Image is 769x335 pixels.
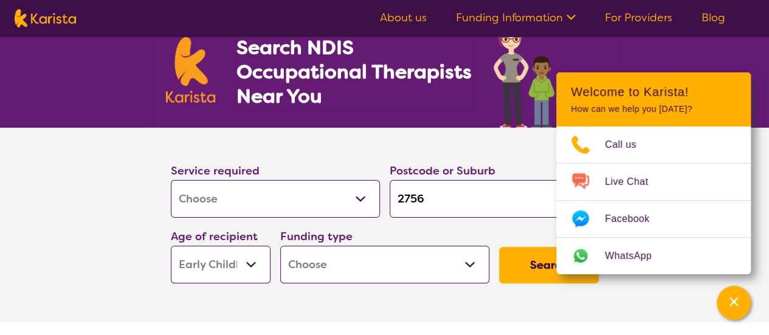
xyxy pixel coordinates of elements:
a: Web link opens in a new tab. [556,238,751,274]
div: Channel Menu [556,72,751,274]
input: Type [390,180,599,218]
a: Funding Information [456,10,576,25]
label: Age of recipient [171,229,258,244]
h1: Search NDIS Occupational Therapists Near You [236,35,472,108]
ul: Choose channel [556,126,751,274]
a: Blog [702,10,725,25]
label: Funding type [280,229,353,244]
label: Service required [171,164,260,178]
img: Karista logo [15,9,76,27]
button: Channel Menu [717,286,751,320]
label: Postcode or Suburb [390,164,495,178]
p: How can we help you [DATE]? [571,104,736,114]
a: For Providers [605,10,672,25]
span: Live Chat [605,173,663,191]
img: occupational-therapy [494,21,604,128]
h2: Welcome to Karista! [571,85,736,99]
span: Facebook [605,210,664,228]
button: Search [499,247,599,283]
img: Karista logo [166,37,216,103]
span: WhatsApp [605,247,666,265]
span: Call us [605,136,651,154]
a: About us [380,10,427,25]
